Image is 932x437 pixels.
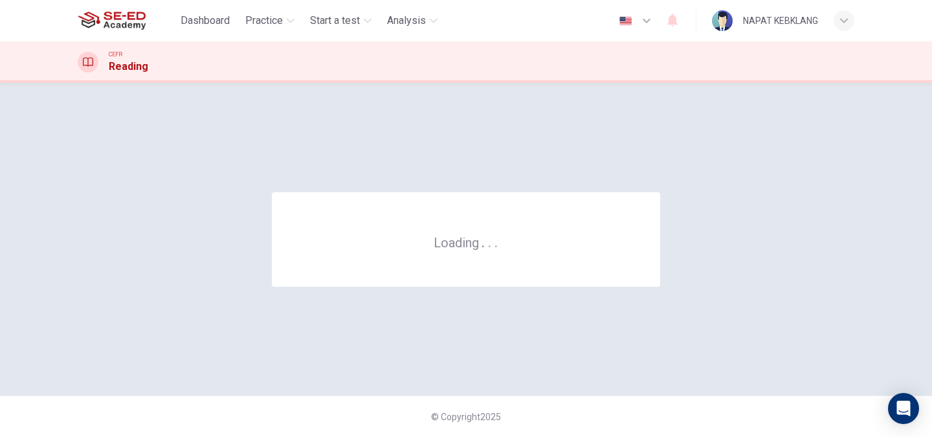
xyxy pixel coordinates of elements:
button: Start a test [305,9,377,32]
h6: . [481,230,485,252]
span: Practice [245,13,283,28]
div: NAPAT KEBKLANG [743,13,818,28]
h1: Reading [109,59,148,74]
span: Dashboard [181,13,230,28]
h6: . [487,230,492,252]
span: Analysis [387,13,426,28]
h6: . [494,230,498,252]
span: © Copyright 2025 [431,412,501,422]
button: Dashboard [175,9,235,32]
button: Analysis [382,9,443,32]
div: Open Intercom Messenger [888,393,919,424]
img: en [617,16,634,26]
img: SE-ED Academy logo [78,8,146,34]
span: Start a test [310,13,360,28]
a: SE-ED Academy logo [78,8,175,34]
h6: Loading [434,234,498,251]
img: Profile picture [712,10,733,31]
span: CEFR [109,50,122,59]
button: Practice [240,9,300,32]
